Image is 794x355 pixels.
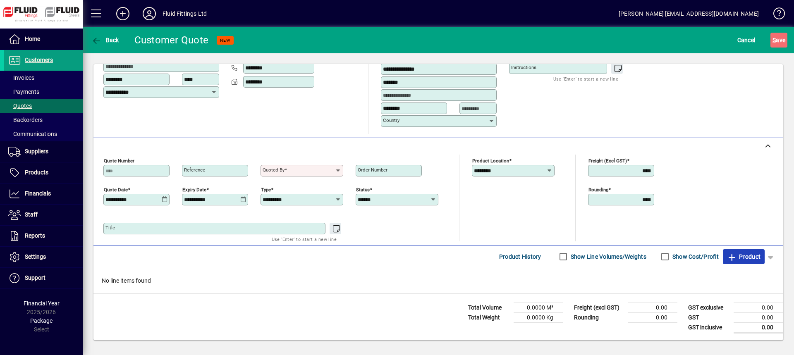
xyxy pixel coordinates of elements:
td: 0.0000 M³ [514,303,563,312]
a: Financials [4,183,83,204]
td: 0.0000 Kg [514,312,563,322]
span: Product History [499,250,541,263]
mat-label: Title [105,225,115,231]
td: Total Weight [464,312,514,322]
button: Back [89,33,121,48]
a: Settings [4,247,83,267]
td: 0.00 [734,322,783,333]
mat-label: Freight (excl GST) [588,157,627,163]
span: Backorders [8,117,43,123]
a: Products [4,162,83,183]
td: GST exclusive [684,303,734,312]
span: Staff [25,211,38,218]
span: Product [727,250,761,263]
span: Cancel [737,33,756,47]
span: Products [25,169,48,176]
mat-hint: Use 'Enter' to start a new line [553,74,618,83]
mat-label: Instructions [511,64,536,70]
a: Quotes [4,99,83,113]
a: Knowledge Base [767,2,784,29]
div: No line items found [93,268,783,293]
a: Reports [4,226,83,246]
mat-label: Quote date [104,186,128,192]
td: GST inclusive [684,322,734,333]
td: 0.00 [734,312,783,322]
mat-label: Product location [472,157,509,163]
span: Package [30,317,53,324]
span: Home [25,36,40,42]
label: Show Cost/Profit [671,253,719,261]
a: Payments [4,85,83,99]
span: Communications [8,131,57,137]
button: Product History [496,249,545,264]
div: Customer Quote [134,33,209,47]
span: Invoices [8,74,34,81]
span: Payments [8,88,39,95]
a: Backorders [4,113,83,127]
div: Fluid Fittings Ltd [163,7,207,20]
td: Freight (excl GST) [570,303,628,312]
span: Financial Year [24,300,60,307]
td: Rounding [570,312,628,322]
td: 0.00 [734,303,783,312]
a: Support [4,268,83,288]
button: Cancel [735,33,758,48]
span: ave [772,33,785,47]
span: Reports [25,232,45,239]
mat-label: Type [261,186,271,192]
button: Save [770,33,787,48]
a: Suppliers [4,141,83,162]
span: NEW [220,38,230,43]
span: Quotes [8,102,32,109]
mat-label: Country [383,117,399,123]
label: Show Line Volumes/Weights [569,253,646,261]
td: 0.00 [628,303,677,312]
mat-label: Rounding [588,186,608,192]
button: Profile [136,6,163,21]
span: Suppliers [25,148,48,155]
span: Settings [25,253,46,260]
a: Home [4,29,83,50]
mat-label: Quote number [104,157,134,163]
a: Staff [4,205,83,225]
mat-label: Order number [358,167,387,173]
a: Communications [4,127,83,141]
div: [PERSON_NAME] [EMAIL_ADDRESS][DOMAIN_NAME] [619,7,759,20]
td: GST [684,312,734,322]
span: Support [25,274,45,281]
button: Add [110,6,136,21]
mat-hint: Use 'Enter' to start a new line [272,234,337,244]
span: Back [91,37,119,43]
span: Customers [25,57,53,63]
app-page-header-button: Back [83,33,128,48]
td: 0.00 [628,312,677,322]
mat-label: Quoted by [263,167,285,173]
button: Product [723,249,765,264]
a: Invoices [4,71,83,85]
mat-label: Status [356,186,370,192]
td: Total Volume [464,303,514,312]
span: S [772,37,776,43]
span: Financials [25,190,51,197]
mat-label: Expiry date [182,186,206,192]
mat-label: Reference [184,167,205,173]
